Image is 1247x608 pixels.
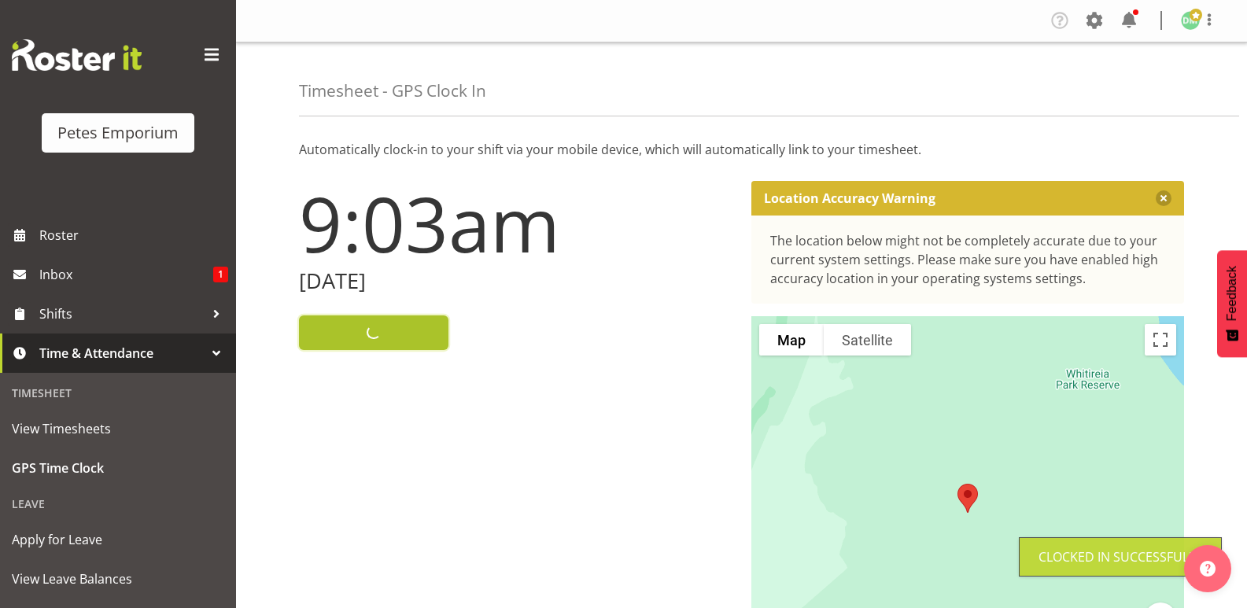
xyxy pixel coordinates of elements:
[39,263,213,286] span: Inbox
[1200,561,1216,577] img: help-xxl-2.png
[4,559,232,599] a: View Leave Balances
[39,302,205,326] span: Shifts
[824,324,911,356] button: Show satellite imagery
[12,39,142,71] img: Rosterit website logo
[1181,11,1200,30] img: david-mcauley697.jpg
[4,409,232,448] a: View Timesheets
[299,140,1184,159] p: Automatically clock-in to your shift via your mobile device, which will automatically link to you...
[770,231,1166,288] div: The location below might not be completely accurate due to your current system settings. Please m...
[4,448,232,488] a: GPS Time Clock
[4,377,232,409] div: Timesheet
[299,82,486,100] h4: Timesheet - GPS Clock In
[12,417,224,440] span: View Timesheets
[1039,547,1202,566] div: Clocked in Successfully
[12,528,224,551] span: Apply for Leave
[57,121,179,145] div: Petes Emporium
[39,223,228,247] span: Roster
[1225,266,1239,321] span: Feedback
[39,341,205,365] span: Time & Attendance
[1145,324,1176,356] button: Toggle fullscreen view
[759,324,824,356] button: Show street map
[4,488,232,520] div: Leave
[1217,250,1247,357] button: Feedback - Show survey
[12,567,224,591] span: View Leave Balances
[12,456,224,480] span: GPS Time Clock
[299,269,732,293] h2: [DATE]
[299,181,732,266] h1: 9:03am
[1156,190,1171,206] button: Close message
[213,267,228,282] span: 1
[4,520,232,559] a: Apply for Leave
[764,190,935,206] p: Location Accuracy Warning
